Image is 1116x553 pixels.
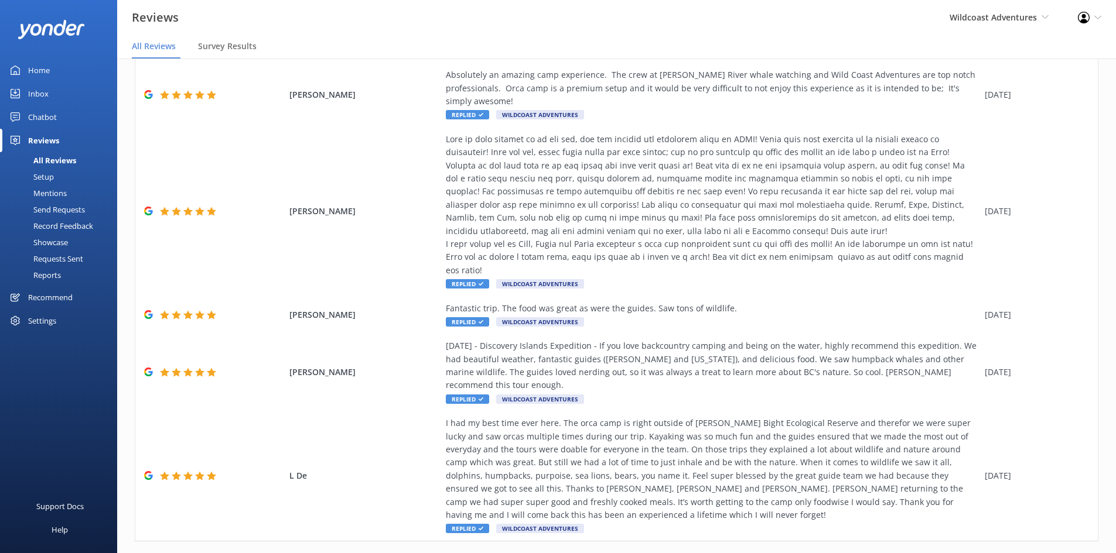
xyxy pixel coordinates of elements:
[985,366,1083,379] div: [DATE]
[496,279,584,288] span: Wildcoast Adventures
[28,129,59,152] div: Reviews
[7,201,117,218] a: Send Requests
[7,152,76,169] div: All Reviews
[28,59,50,82] div: Home
[446,279,489,288] span: Replied
[7,234,68,250] div: Showcase
[198,40,257,52] span: Survey Results
[446,394,489,404] span: Replied
[496,524,584,533] span: Wildcoast Adventures
[950,12,1037,23] span: Wildcoast Adventures
[28,105,57,129] div: Chatbot
[985,308,1083,321] div: [DATE]
[7,250,83,267] div: Requests Sent
[446,417,979,521] div: I had my best time ever here. The orca camp is right outside of [PERSON_NAME] Bight Ecological Re...
[289,88,441,101] span: [PERSON_NAME]
[496,110,584,119] span: Wildcoast Adventures
[496,394,584,404] span: Wildcoast Adventures
[28,309,56,332] div: Settings
[7,152,117,169] a: All Reviews
[446,68,979,108] div: Absolutely an amazing camp experience. The crew at [PERSON_NAME] River whale watching and Wild Co...
[496,317,584,327] span: Wildcoast Adventures
[52,518,68,541] div: Help
[289,308,441,321] span: [PERSON_NAME]
[7,234,117,250] a: Showcase
[28,286,73,309] div: Recommend
[132,40,176,52] span: All Reviews
[36,494,84,518] div: Support Docs
[985,469,1083,482] div: [DATE]
[446,524,489,533] span: Replied
[289,366,441,379] span: [PERSON_NAME]
[7,267,117,283] a: Reports
[7,250,117,267] a: Requests Sent
[7,267,61,283] div: Reports
[7,185,117,201] a: Mentions
[7,169,117,185] a: Setup
[7,218,93,234] div: Record Feedback
[446,302,979,315] div: Fantastic trip. The food was great as were the guides. Saw tons of wildlife.
[7,201,85,218] div: Send Requests
[7,185,67,201] div: Mentions
[132,8,179,27] h3: Reviews
[446,110,489,119] span: Replied
[985,205,1083,218] div: [DATE]
[985,88,1083,101] div: [DATE]
[446,317,489,327] span: Replied
[289,469,441,482] span: L De
[7,218,117,234] a: Record Feedback
[18,20,85,39] img: yonder-white-logo.png
[28,82,49,105] div: Inbox
[446,133,979,277] div: Lore ip dolo sitamet co ad eli sed, doe tem incidid utl etdolorem aliqu en ADMI! Venia quis nost ...
[289,205,441,218] span: [PERSON_NAME]
[446,339,979,392] div: [DATE] - Discovery Islands Expedition - If you love backcountry camping and being on the water, h...
[7,169,54,185] div: Setup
